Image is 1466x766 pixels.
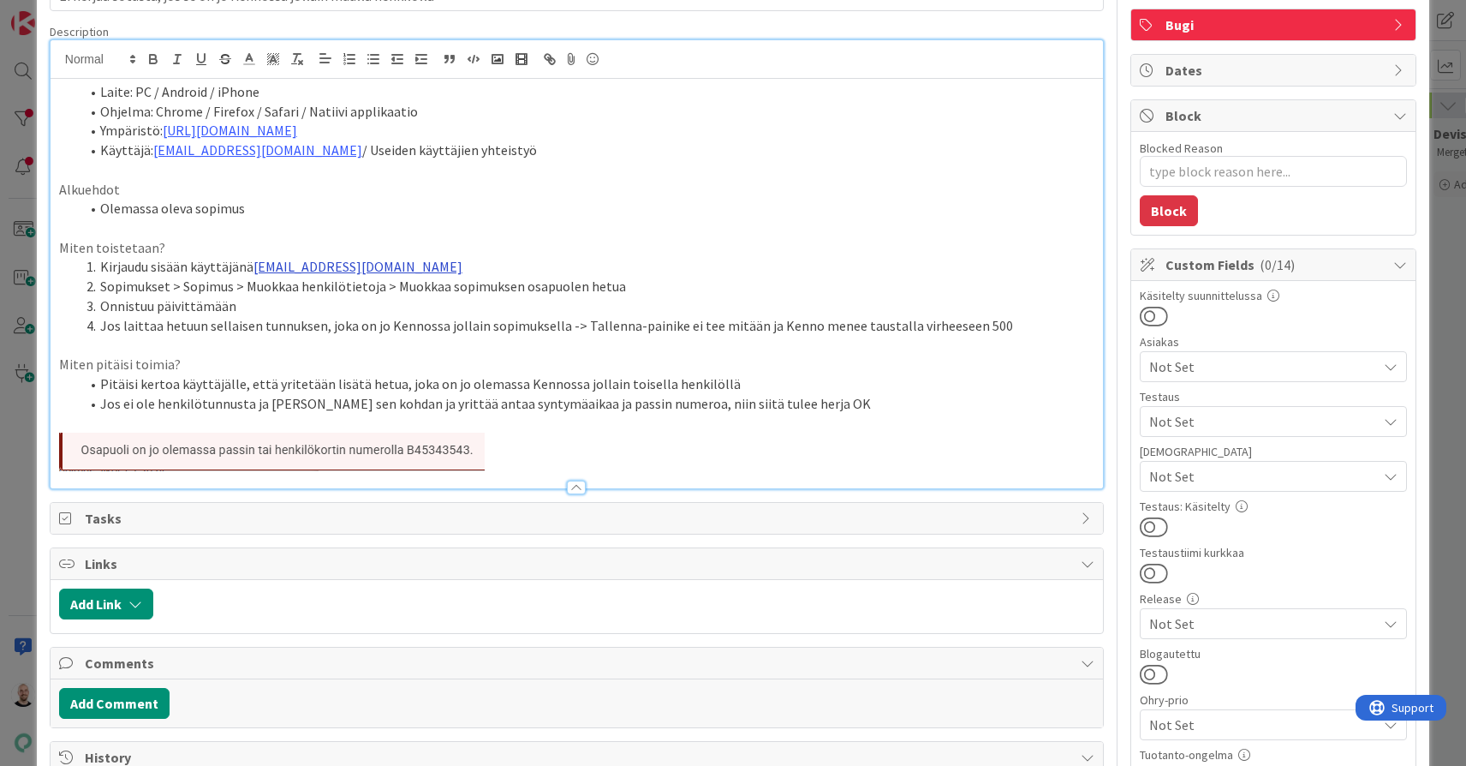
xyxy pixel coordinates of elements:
button: Block [1140,195,1198,226]
a: [EMAIL_ADDRESS][DOMAIN_NAME] [153,141,362,159]
span: Custom Fields [1165,254,1385,275]
button: Add Comment [59,688,170,719]
li: Laite: PC / Android / iPhone [80,82,1094,102]
span: Support [36,3,78,23]
div: [DEMOGRAPHIC_DATA] [1140,446,1407,458]
a: [URL][DOMAIN_NAME] [163,122,297,139]
div: Käsitelty suunnittelussa [1140,290,1407,302]
div: Blogautettu [1140,648,1407,660]
p: Alkuehdot [59,180,1094,200]
div: Asiakas [1140,336,1407,348]
li: Sopimukset > Sopimus > Muokkaa henkilötietoja > Muokkaa sopimuksen osapuolen hetua [80,277,1094,296]
span: Bugi [1165,15,1385,35]
span: ( 0/14 ) [1260,256,1295,273]
div: Ohry-prio [1140,694,1407,706]
li: Olemassa oleva sopimus [80,199,1094,218]
li: Kirjaudu sisään käyttäjänä [80,257,1094,277]
span: Tasks [85,508,1072,529]
span: Not Set [1149,466,1377,487]
li: Jos ei ole henkilötunnusta ja [PERSON_NAME] sen kohdan ja yrittää antaa syntymäaikaa ja passin nu... [80,394,1094,414]
div: Testaus [1140,391,1407,403]
li: Ohjelma: Chrome / Firefox / Safari / Natiivi applikaatio [80,102,1094,122]
span: Not Set [1149,411,1377,432]
p: Miten pitäisi toimia? [59,355,1094,374]
span: Not Set [1149,356,1377,377]
li: Jos laittaa hetuun sellaisen tunnuksen, joka on jo Kennossa jollain sopimuksella -> Tallenna-pain... [80,316,1094,336]
a: [EMAIL_ADDRESS][DOMAIN_NAME] [253,258,462,275]
div: Testaus: Käsitelty [1140,500,1407,512]
li: Käyttäjä: / Useiden käyttäjien yhteistyö [80,141,1094,160]
span: Comments [85,653,1072,673]
li: Onnistuu päivittämään [80,296,1094,316]
span: Not Set [1149,613,1377,634]
span: Links [85,554,1072,574]
span: Not Set [1149,713,1368,737]
li: Pitäisi kertoa käyttäjälle, että yritetään lisätä hetua, joka on jo olemassa Kennossa jollain toi... [80,374,1094,394]
button: Add Link [59,589,153,619]
div: Release [1140,593,1407,605]
p: Miten toistetaan? [59,238,1094,258]
li: Ympäristö: [80,121,1094,141]
div: Tuotanto-ongelma [1140,749,1407,761]
div: Testaustiimi kurkkaa [1140,547,1407,559]
img: image.png [59,433,485,471]
span: Description [50,24,109,39]
span: Dates [1165,60,1385,81]
label: Blocked Reason [1140,141,1223,156]
span: Block [1165,105,1385,126]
